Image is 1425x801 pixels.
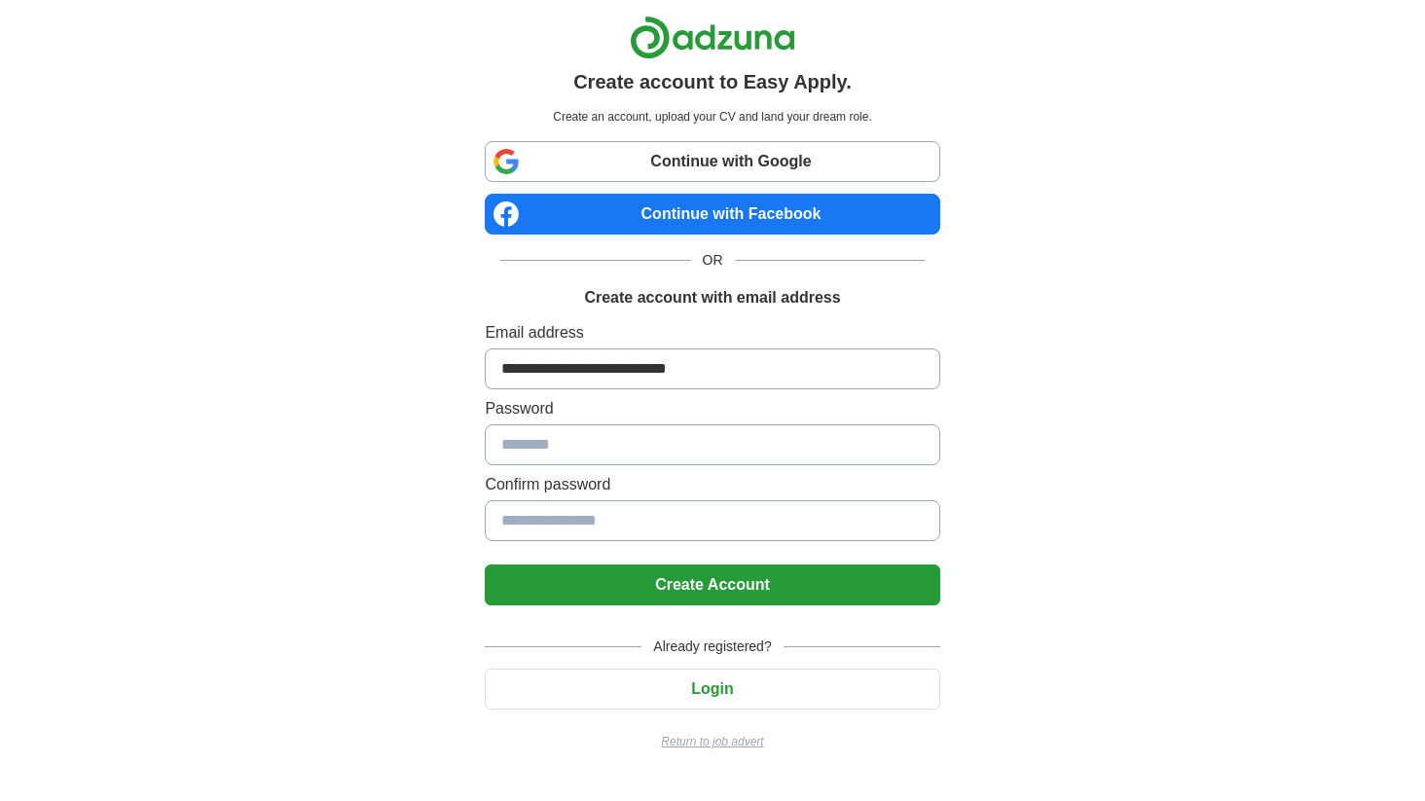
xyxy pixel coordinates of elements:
[691,250,735,271] span: OR
[485,397,939,420] label: Password
[489,108,935,126] p: Create an account, upload your CV and land your dream role.
[630,16,795,59] img: Adzuna logo
[485,680,939,697] a: Login
[485,733,939,750] a: Return to job advert
[485,194,939,235] a: Continue with Facebook
[584,286,840,309] h1: Create account with email address
[485,141,939,182] a: Continue with Google
[485,669,939,710] button: Login
[485,564,939,605] button: Create Account
[485,321,939,345] label: Email address
[485,473,939,496] label: Confirm password
[641,637,783,657] span: Already registered?
[573,67,852,96] h1: Create account to Easy Apply.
